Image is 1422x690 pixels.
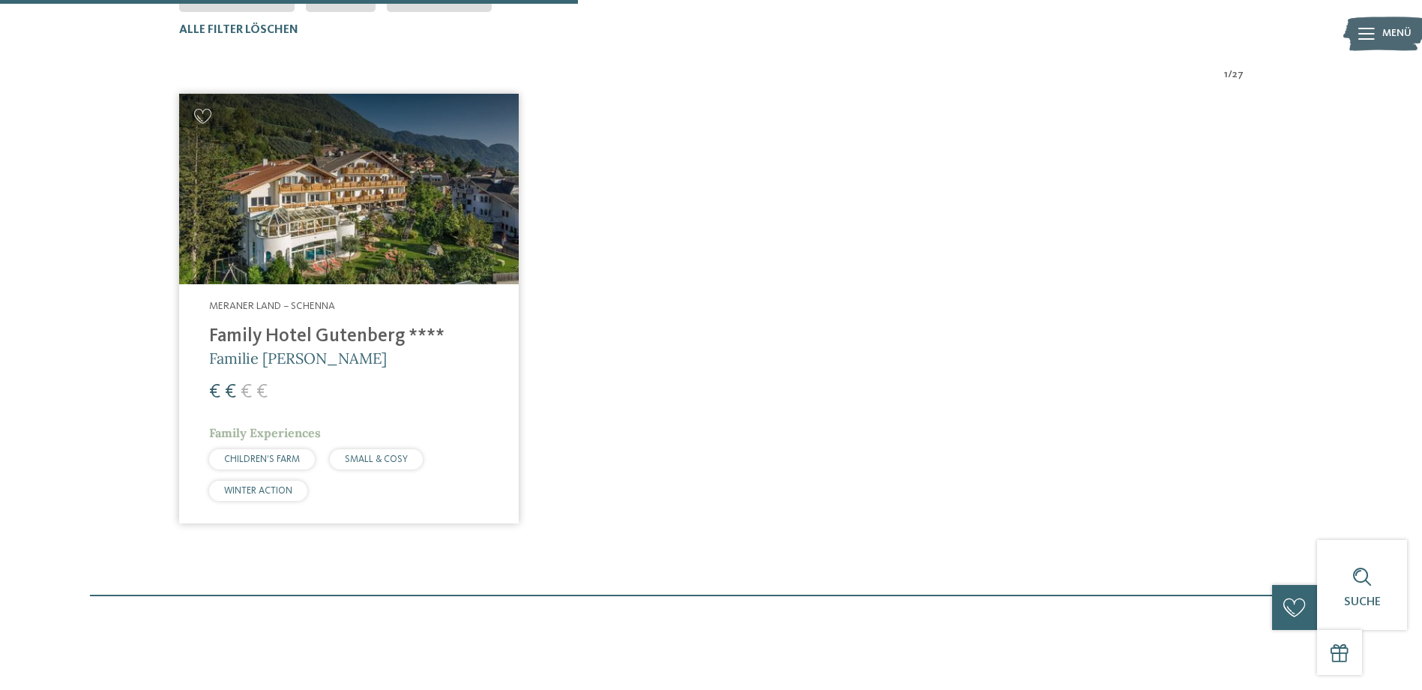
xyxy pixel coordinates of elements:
[225,382,236,402] span: €
[209,301,335,311] span: Meraner Land – Schenna
[241,382,252,402] span: €
[179,94,519,285] img: Family Hotel Gutenberg ****
[209,349,387,367] span: Familie [PERSON_NAME]
[209,382,220,402] span: €
[224,454,300,464] span: CHILDREN’S FARM
[209,325,489,348] h4: Family Hotel Gutenberg ****
[224,486,292,496] span: WINTER ACTION
[1344,596,1381,608] span: Suche
[1224,67,1228,82] span: 1
[179,94,519,523] a: Familienhotels gesucht? Hier findet ihr die besten! Meraner Land – Schenna Family Hotel Gutenberg...
[179,24,298,36] span: Alle Filter löschen
[209,425,321,440] span: Family Experiences
[345,454,408,464] span: SMALL & COSY
[1232,67,1244,82] span: 27
[256,382,268,402] span: €
[1228,67,1232,82] span: /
